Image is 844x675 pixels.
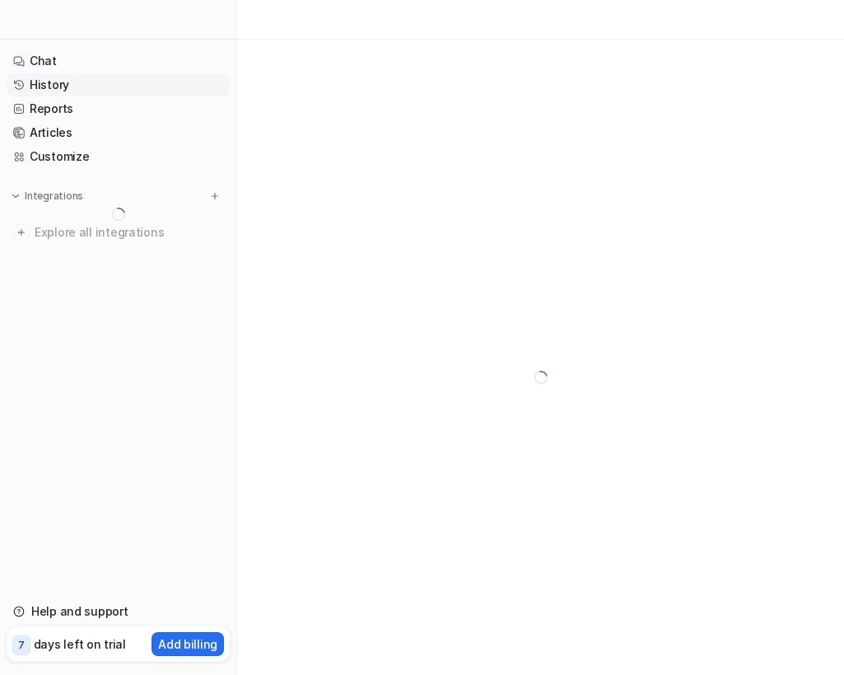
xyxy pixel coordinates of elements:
[10,190,21,202] img: expand menu
[7,221,230,244] a: Explore all integrations
[152,632,224,656] button: Add billing
[7,121,230,144] a: Articles
[13,224,30,241] img: explore all integrations
[7,188,88,204] button: Integrations
[35,219,223,246] span: Explore all integrations
[158,635,217,653] p: Add billing
[7,145,230,168] a: Customize
[25,190,83,203] p: Integrations
[7,73,230,96] a: History
[34,635,126,653] p: days left on trial
[18,638,25,653] p: 7
[7,49,230,73] a: Chat
[7,600,230,623] a: Help and support
[7,97,230,120] a: Reports
[209,190,221,202] img: menu_add.svg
